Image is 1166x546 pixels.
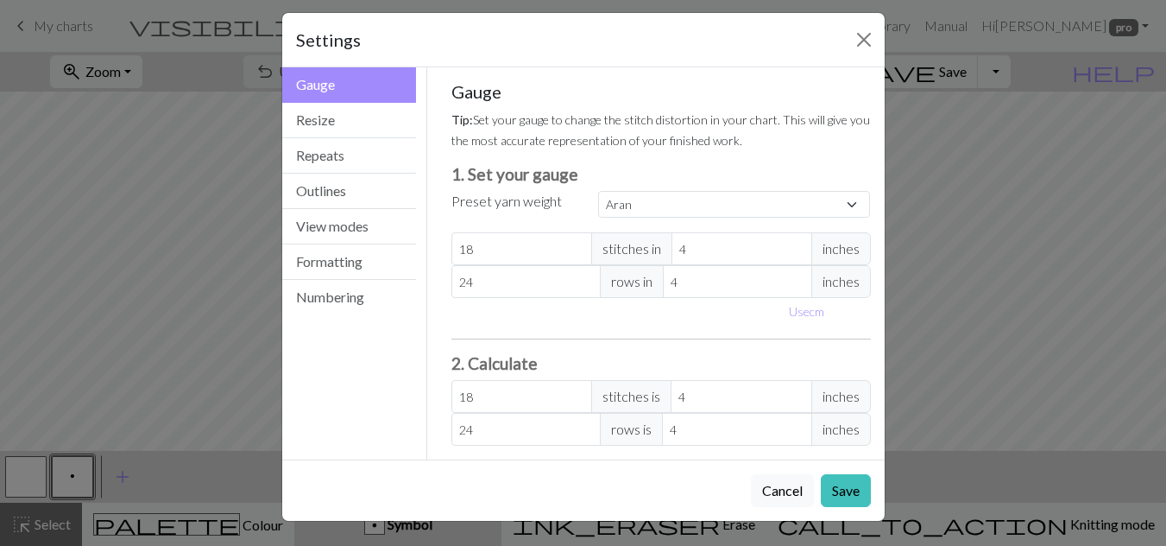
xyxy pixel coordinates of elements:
label: Preset yarn weight [451,191,562,212]
span: inches [811,413,871,446]
button: Close [850,26,878,54]
button: Cancel [751,474,814,507]
button: Outlines [282,174,417,209]
button: Formatting [282,244,417,280]
button: Numbering [282,280,417,314]
button: Usecm [781,298,832,325]
span: stitches in [591,232,672,265]
button: View modes [282,209,417,244]
small: Set your gauge to change the stitch distortion in your chart. This will give you the most accurat... [451,112,870,148]
h5: Gauge [451,81,871,102]
button: Save [821,474,871,507]
h5: Settings [296,27,361,53]
h3: 2. Calculate [451,353,871,373]
span: inches [811,265,871,298]
button: Gauge [282,67,417,103]
h3: 1. Set your gauge [451,164,871,184]
span: rows in [600,265,664,298]
button: Repeats [282,138,417,174]
span: rows is [600,413,663,446]
button: Resize [282,103,417,138]
span: stitches is [591,380,671,413]
span: inches [811,232,871,265]
span: inches [811,380,871,413]
strong: Tip: [451,112,473,127]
